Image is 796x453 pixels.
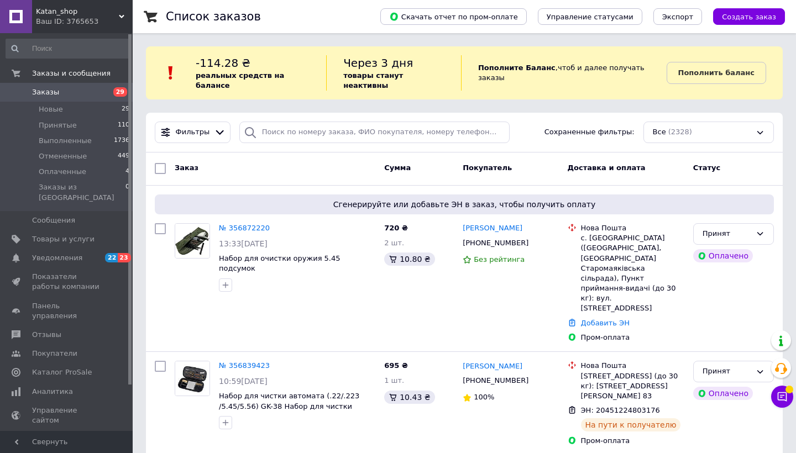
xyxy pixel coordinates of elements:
a: [PERSON_NAME] [463,361,522,372]
span: Отзывы [32,330,61,340]
span: Создать заказ [722,13,776,21]
span: Аналитика [32,387,73,397]
span: 720 ₴ [384,224,408,232]
span: Заказы и сообщения [32,69,111,78]
a: Пополнить баланс [667,62,766,84]
span: Заказ [175,164,198,172]
div: Пром-оплата [581,333,684,343]
span: Заказы из [GEOGRAPHIC_DATA] [39,182,125,202]
span: ЭН: 20451224803176 [581,406,660,414]
span: Фильтры [176,127,210,138]
span: Выполненные [39,136,92,146]
span: Управление статусами [547,13,633,21]
span: Покупатель [463,164,512,172]
h1: Список заказов [166,10,261,23]
b: реальных средств на балансе [196,71,284,89]
div: [PHONE_NUMBER] [460,236,531,250]
span: 110 [118,120,129,130]
span: Панель управления [32,301,102,321]
img: :exclamation: [163,65,179,81]
button: Управление статусами [538,8,642,25]
span: Экспорт [662,13,693,21]
div: [PHONE_NUMBER] [460,373,531,388]
a: Добавить ЭН [581,319,630,327]
div: с. [GEOGRAPHIC_DATA] ([GEOGRAPHIC_DATA], [GEOGRAPHIC_DATA] Старомаяківська сільрада), Пункт прийм... [581,233,684,314]
span: Сохраненные фильтры: [544,127,635,138]
span: 2 шт. [384,239,404,247]
div: Принят [703,366,751,377]
span: Сгенерируйте или добавьте ЭН в заказ, чтобы получить оплату [159,199,769,210]
span: Управление сайтом [32,405,102,425]
span: Отмененные [39,151,87,161]
span: 449 [118,151,129,161]
button: Скачать отчет по пром-оплате [380,8,527,25]
div: 10.80 ₴ [384,252,434,266]
button: Экспорт [653,8,702,25]
span: 1 шт. [384,376,404,384]
b: товары станут неактивны [343,71,403,89]
span: 1736 [114,136,129,146]
span: Через 3 дня [343,56,413,70]
span: 0 [125,182,129,202]
span: Доставка и оплата [568,164,646,172]
span: Katan_shop [36,7,119,17]
b: Пополните Баланс [478,64,556,72]
span: Все [653,127,666,138]
span: Статус [693,164,721,172]
div: На пути к получателю [581,418,681,431]
a: Создать заказ [702,12,785,20]
img: Фото товару [175,361,210,396]
span: Уведомления [32,253,82,263]
div: 10.43 ₴ [384,391,434,404]
a: Фото товару [175,361,210,396]
button: Создать заказ [713,8,785,25]
span: 29 [113,87,127,97]
span: Принятые [39,120,77,130]
span: 695 ₴ [384,361,408,370]
div: , чтоб и далее получать заказы [461,55,667,91]
a: № 356839423 [219,361,270,370]
span: Товары и услуги [32,234,95,244]
button: Чат с покупателем [771,386,793,408]
span: Показатели работы компании [32,272,102,292]
div: Пром-оплата [581,436,684,446]
b: Пополнить баланс [678,69,755,77]
div: Оплачено [693,387,753,400]
span: Оплаченные [39,167,86,177]
a: Фото товару [175,223,210,259]
span: 4 [125,167,129,177]
div: Ваш ID: 3765653 [36,17,133,27]
img: Фото товару [175,224,209,258]
div: Нова Пошта [581,361,684,371]
span: (2328) [668,128,692,136]
span: 29 [122,104,129,114]
span: Без рейтинга [474,255,525,264]
span: Скачать отчет по пром-оплате [389,12,518,22]
span: 23 [118,253,130,262]
span: Новые [39,104,63,114]
a: Набор для очистки оружия 5.45 подсумок [219,254,341,273]
input: Поиск по номеру заказа, ФИО покупателя, номеру телефона, Email, номеру накладной [239,122,510,143]
span: Сообщения [32,215,75,225]
div: Нова Пошта [581,223,684,233]
span: Сумма [384,164,411,172]
a: Набор для чистки автомата (.22/.223 /5.45/5.56) GK-38 Набор для чистки оружия [219,392,359,420]
a: [PERSON_NAME] [463,223,522,234]
input: Поиск [6,39,130,59]
span: Покупатели [32,349,77,359]
div: Оплачено [693,249,753,262]
div: [STREET_ADDRESS] (до 30 кг): [STREET_ADDRESS][PERSON_NAME] 83 [581,371,684,402]
span: Каталог ProSale [32,367,92,377]
span: 22 [105,253,118,262]
div: Принят [703,228,751,240]
span: 13:33[DATE] [219,239,268,248]
span: 100% [474,393,494,401]
span: 10:59[DATE] [219,377,268,386]
a: № 356872220 [219,224,270,232]
span: Заказы [32,87,59,97]
span: -114.28 ₴ [196,56,250,70]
